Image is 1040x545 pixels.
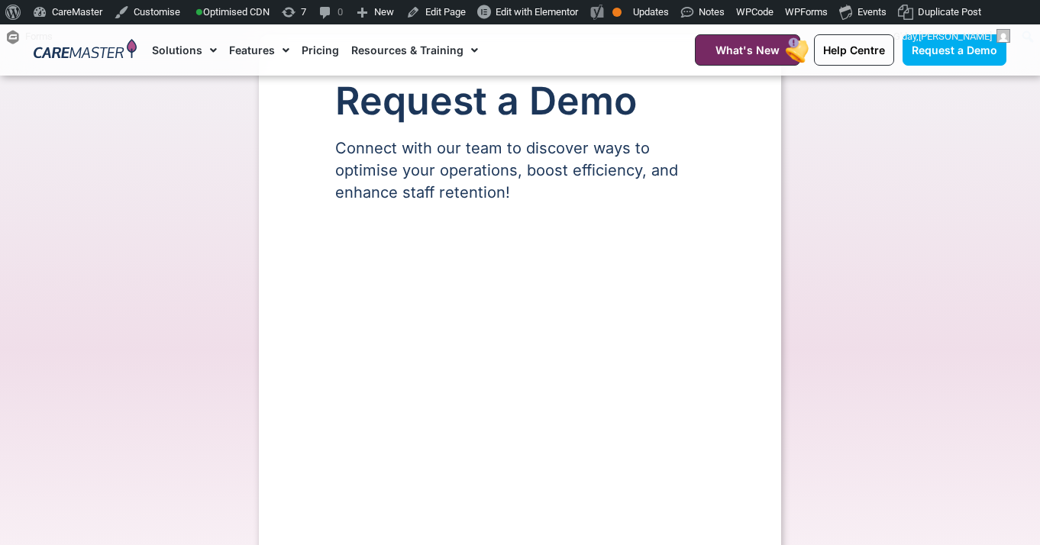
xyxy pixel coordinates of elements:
a: Resources & Training [351,24,478,76]
p: Connect with our team to discover ways to optimise your operations, boost efficiency, and enhance... [335,137,705,204]
span: Forms [25,24,53,49]
span: [PERSON_NAME] [919,31,992,42]
a: Solutions [152,24,217,76]
a: What's New [695,34,800,66]
nav: Menu [152,24,657,76]
h1: Request a Demo [335,80,705,122]
a: Help Centre [814,34,894,66]
a: Request a Demo [903,34,1006,66]
img: CareMaster Logo [34,39,137,62]
a: G'day, [888,24,1016,49]
a: Features [229,24,289,76]
span: Help Centre [823,44,885,56]
span: Edit with Elementor [496,6,578,18]
span: What's New [715,44,780,56]
span: Request a Demo [912,44,997,56]
div: OK [612,8,622,17]
a: Pricing [302,24,339,76]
